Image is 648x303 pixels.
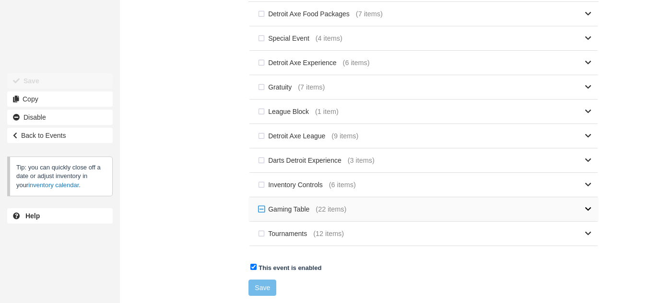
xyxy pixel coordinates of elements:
label: Tournaments [256,226,313,241]
label: Detroit Axe Experience [256,56,342,70]
label: Detroit Axe League [256,129,331,143]
button: Save [7,73,113,89]
span: (6 items) [329,180,356,190]
span: (6 items) [343,58,370,68]
p: Tip: you can quickly close off a date or adjust inventory in your . [7,157,113,196]
span: (9 items) [331,131,358,141]
strong: This event is enabled [259,264,321,271]
span: (12 items) [313,229,344,239]
label: League Block [256,104,315,119]
label: Gaming Table [256,202,316,216]
label: Darts Detroit Experience [256,153,347,168]
a: Disable [7,110,113,125]
a: inventory calendar [28,181,79,189]
span: (4 items) [316,34,342,44]
label: Gratuity [256,80,298,94]
button: Save [248,280,276,296]
span: (22 items) [316,204,346,214]
span: (7 items) [298,82,325,92]
label: Detroit Axe Food Packages [256,7,356,21]
span: (3 items) [348,156,375,166]
b: Help [25,212,40,220]
label: Inventory Controls [256,178,329,192]
span: (1 item) [315,107,339,117]
label: Special Event [256,31,316,45]
a: Back to Events [7,128,113,143]
a: Help [7,208,113,224]
b: Save [24,77,39,85]
a: Copy [7,91,113,107]
span: (7 items) [356,9,383,19]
